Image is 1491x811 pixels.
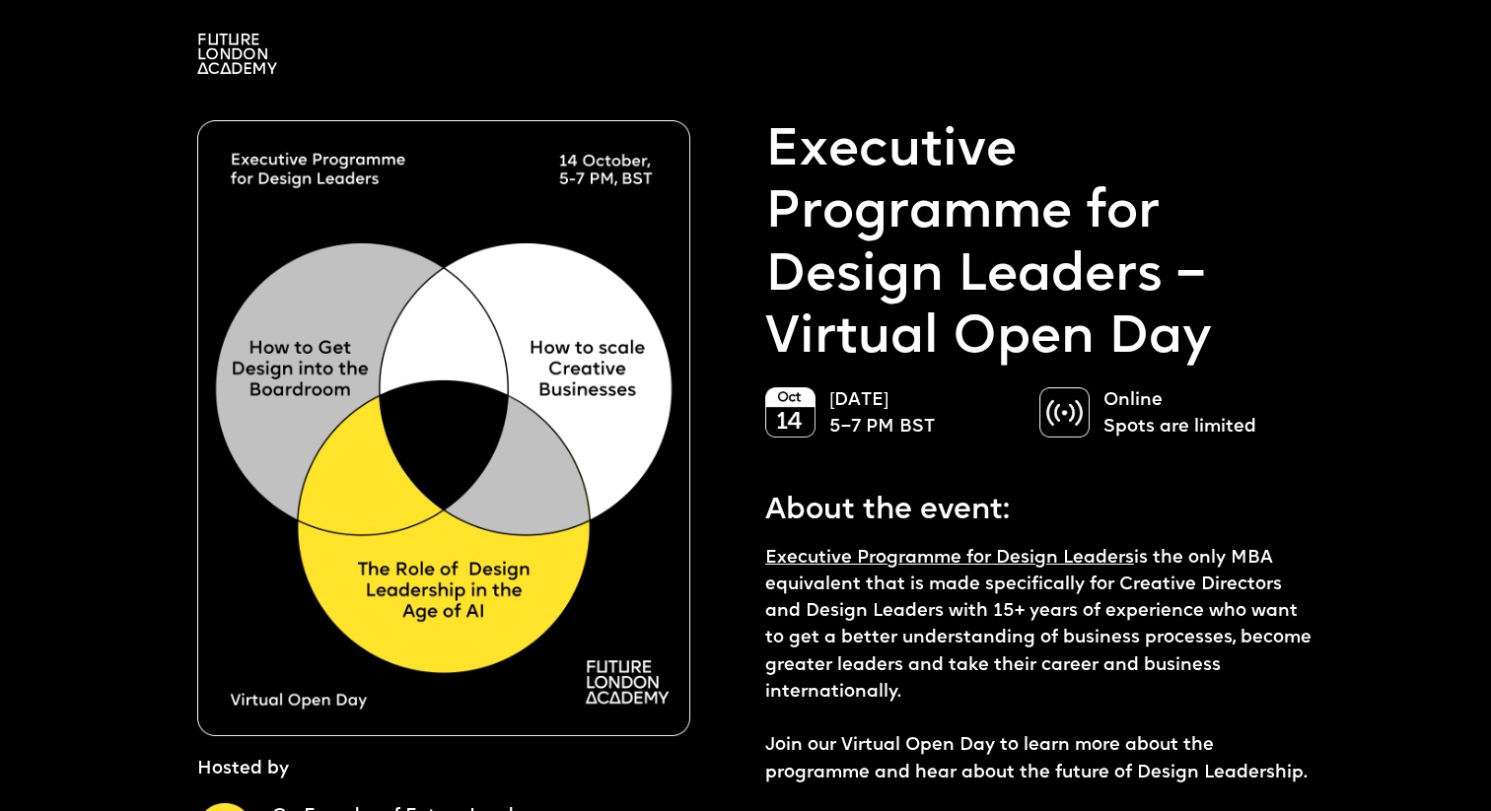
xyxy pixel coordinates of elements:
p: About the event: [765,478,1313,533]
p: Executive Programme for Design Leaders – Virtual Open Day [765,120,1313,371]
p: [DATE] 5–7 PM BST [829,387,1020,440]
a: Executive Programme for Design Leaders [765,549,1134,568]
p: Hosted by [197,756,289,782]
p: Online Spots are limited [1103,387,1294,440]
p: is the only MBA equivalent that is made specifically for Creative Directors and Design Leaders wi... [765,545,1313,786]
img: A logo saying in 3 lines: Future London Academy [197,34,277,74]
